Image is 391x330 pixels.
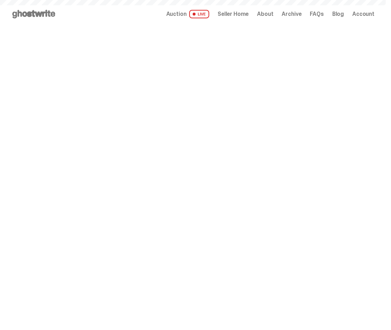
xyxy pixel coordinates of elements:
[189,10,209,18] span: LIVE
[166,11,187,17] span: Auction
[166,10,209,18] a: Auction LIVE
[352,11,374,17] a: Account
[257,11,273,17] a: About
[218,11,249,17] a: Seller Home
[282,11,301,17] a: Archive
[332,11,344,17] a: Blog
[310,11,323,17] a: FAQs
